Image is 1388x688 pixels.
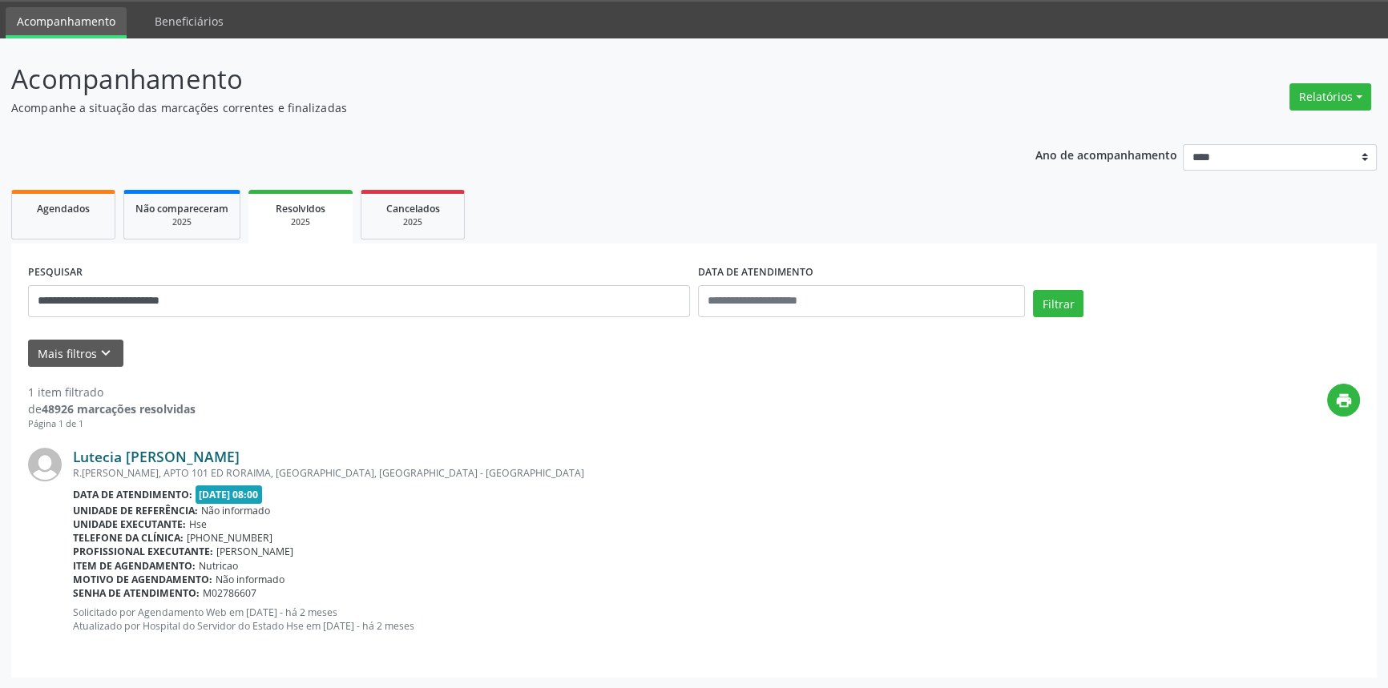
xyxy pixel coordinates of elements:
[73,586,200,600] b: Senha de atendimento:
[203,586,256,600] span: M02786607
[135,202,228,215] span: Não compareceram
[386,202,440,215] span: Cancelados
[28,417,196,431] div: Página 1 de 1
[28,260,83,285] label: PESQUISAR
[28,448,62,481] img: img
[28,340,123,368] button: Mais filtroskeyboard_arrow_down
[73,504,198,517] b: Unidade de referência:
[189,517,207,531] span: Hse
[1335,392,1353,409] i: print
[28,400,196,417] div: de
[373,216,453,228] div: 2025
[201,504,270,517] span: Não informado
[1033,290,1083,317] button: Filtrar
[1327,384,1360,416] button: print
[97,344,115,362] i: keyboard_arrow_down
[187,531,272,545] span: [PHONE_NUMBER]
[6,7,127,38] a: Acompanhamento
[1035,144,1177,164] p: Ano de acompanhamento
[73,559,196,573] b: Item de agendamento:
[73,606,1360,633] p: Solicitado por Agendamento Web em [DATE] - há 2 meses Atualizado por Hospital do Servidor do Esta...
[698,260,813,285] label: DATA DE ATENDIMENTO
[135,216,228,228] div: 2025
[260,216,341,228] div: 2025
[73,448,240,465] a: Lutecia [PERSON_NAME]
[143,7,235,35] a: Beneficiários
[276,202,325,215] span: Resolvidos
[199,559,238,573] span: Nutricao
[73,531,184,545] b: Telefone da clínica:
[73,573,212,586] b: Motivo de agendamento:
[73,488,192,501] b: Data de atendimento:
[11,99,967,116] p: Acompanhe a situação das marcações correntes e finalizadas
[1289,83,1371,111] button: Relatórios
[11,59,967,99] p: Acompanhamento
[73,466,1360,480] div: R.[PERSON_NAME], APTO 101 ED RORAIMA, [GEOGRAPHIC_DATA], [GEOGRAPHIC_DATA] - [GEOGRAPHIC_DATA]
[37,202,90,215] span: Agendados
[216,545,293,558] span: [PERSON_NAME]
[216,573,284,586] span: Não informado
[42,401,196,416] strong: 48926 marcações resolvidas
[73,545,213,558] b: Profissional executante:
[28,384,196,400] div: 1 item filtrado
[73,517,186,531] b: Unidade executante:
[196,485,263,504] span: [DATE] 08:00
